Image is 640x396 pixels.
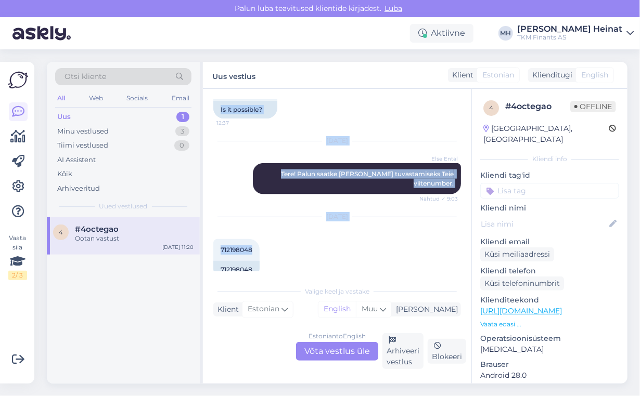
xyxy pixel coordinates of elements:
div: 1 [176,112,189,122]
div: Tiimi vestlused [57,140,108,151]
div: # 4octegao [505,100,570,113]
span: English [581,70,608,81]
span: Muu [362,304,378,313]
span: #4octegao [75,225,119,234]
input: Lisa tag [480,183,619,199]
span: Otsi kliente [65,71,106,82]
div: Socials [124,91,150,105]
p: [MEDICAL_DATA] [480,344,619,355]
div: [DATE] [213,212,461,221]
div: Uus [57,112,71,122]
img: Askly Logo [8,70,28,90]
div: Arhiveeritud [57,183,100,194]
div: Valige keel ja vastake [213,287,461,296]
div: MH [498,26,513,41]
span: Uued vestlused [99,202,148,211]
div: [DATE] [213,136,461,146]
span: Nähtud ✓ 9:03 [419,195,458,203]
p: Operatsioonisüsteem [480,333,619,344]
p: Kliendi email [480,236,619,247]
span: Estonian [248,303,279,315]
div: Klient [448,70,473,81]
span: Else Ental [419,155,458,163]
a: [PERSON_NAME] HeinatTKM Finants AS [517,25,634,42]
div: All [55,91,67,105]
div: TKM Finants AS [517,33,622,42]
a: [URL][DOMAIN_NAME] [480,306,562,315]
div: Klient [213,304,239,315]
div: Klienditugi [528,70,572,81]
span: Offline [570,101,616,112]
span: Luba [381,4,405,13]
div: Võta vestlus üle [296,342,378,361]
p: Kliendi tag'id [480,170,619,181]
div: Küsi telefoninumbrit [480,276,564,291]
div: [PERSON_NAME] Heinat [517,25,622,33]
input: Lisa nimi [481,218,607,230]
div: 712198048 [213,261,260,279]
div: Minu vestlused [57,126,109,137]
span: 4 [489,104,493,112]
span: Estonian [482,70,514,81]
div: English [318,301,356,317]
span: 4 [59,228,63,236]
span: 12:37 [216,119,255,127]
div: Web [87,91,105,105]
div: 3 [175,126,189,137]
p: Vaata edasi ... [480,320,619,329]
div: 2 / 3 [8,271,27,280]
div: Vaata siia [8,233,27,280]
span: Tere! Palun saatke [PERSON_NAME] tuvastamiseks Teie viitenumber. [281,170,455,187]
div: Estonian to English [309,332,366,341]
p: Android 28.0 [480,370,619,381]
div: Arhiveeri vestlus [382,333,424,369]
p: Klienditeekond [480,295,619,306]
div: [PERSON_NAME] [392,304,458,315]
div: Kõik [57,169,72,179]
div: Kliendi info [480,154,619,164]
label: Uus vestlus [212,68,255,82]
div: Ootan vastust [75,234,194,243]
span: 712198048 [221,246,252,254]
div: 0 [174,140,189,151]
p: Kliendi nimi [480,203,619,214]
div: [DATE] 11:20 [162,243,194,251]
div: Aktiivne [410,24,473,43]
p: Kliendi telefon [480,266,619,276]
div: Blokeeri [428,339,466,364]
div: Is it possible? [213,101,277,118]
div: AI Assistent [57,155,96,165]
div: [GEOGRAPHIC_DATA], [GEOGRAPHIC_DATA] [483,123,609,145]
p: Brauser [480,359,619,370]
div: Küsi meiliaadressi [480,247,554,261]
div: Email [170,91,191,105]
